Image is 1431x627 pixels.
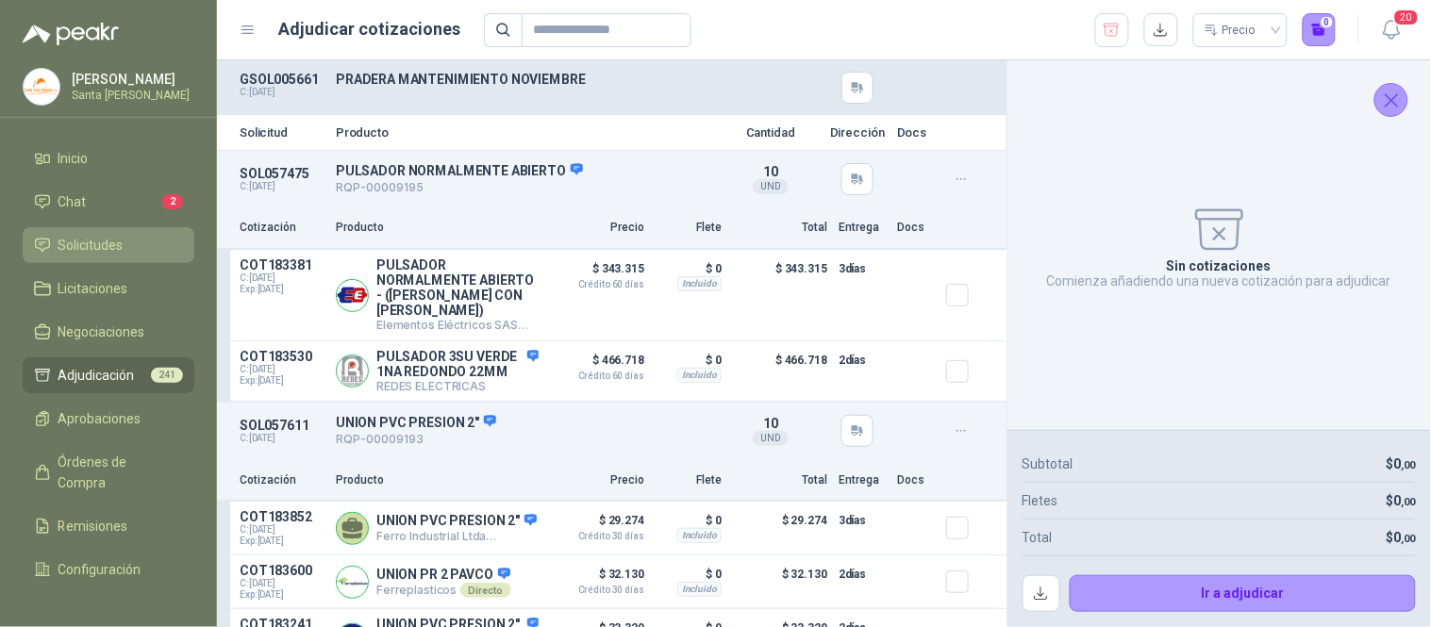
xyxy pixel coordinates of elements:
[1394,493,1416,508] span: 0
[656,471,722,489] p: Flete
[23,444,194,501] a: Órdenes de Compra
[240,578,324,589] span: C: [DATE]
[24,69,59,105] img: Company Logo
[839,219,886,237] p: Entrega
[656,257,722,280] p: $ 0
[23,184,194,220] a: Chat2
[677,582,722,597] div: Incluido
[1402,496,1416,508] span: ,00
[376,257,539,318] p: PULSADOR NORMALMENTE ABIERTO - ([PERSON_NAME] CON [PERSON_NAME])
[23,552,194,587] a: Configuración
[23,23,119,45] img: Logo peakr
[58,516,128,536] span: Remisiones
[23,357,194,393] a: Adjudicación241
[733,471,827,489] p: Total
[460,583,510,598] div: Directo
[240,524,324,536] span: C: [DATE]
[376,318,539,333] p: Elementos Eléctricos SAS
[376,567,511,584] p: UNION PR 2 PAVCO
[1387,454,1416,474] p: $
[656,349,722,371] p: $ 0
[240,471,324,489] p: Cotización
[1303,13,1337,47] button: 0
[1023,527,1053,548] p: Total
[240,375,324,387] span: Exp: [DATE]
[336,431,712,449] p: RQP-00009193
[1387,490,1416,511] p: $
[1393,8,1420,26] span: 20
[72,90,190,101] p: Santa [PERSON_NAME]
[550,532,644,541] span: Crédito 30 días
[23,271,194,306] a: Licitaciones
[829,126,886,139] p: Dirección
[23,401,194,437] a: Aprobaciones
[336,219,539,237] p: Producto
[240,219,324,237] p: Cotización
[240,181,324,192] p: C: [DATE]
[839,509,886,532] p: 3 días
[58,235,124,256] span: Solicitudes
[839,349,886,371] p: 2 días
[677,276,722,291] div: Incluido
[336,72,712,87] p: PRADERA MANTENIMIENTO NOVIEMBRE
[656,219,722,237] p: Flete
[240,284,324,295] span: Exp: [DATE]
[336,126,712,139] p: Producto
[336,414,712,431] p: UNION PVC PRESION 2"
[1374,13,1408,47] button: 20
[58,559,141,580] span: Configuración
[550,280,644,289] span: Crédito 60 días
[376,379,539,393] p: REDES ELECTRICAS
[677,528,722,543] div: Incluido
[376,583,511,598] p: Ferreplasticos
[733,257,827,333] p: $ 343.315
[1167,258,1272,273] p: Sin cotizaciones
[753,431,789,446] div: UND
[240,257,324,272] p: COT183381
[240,364,324,375] span: C: [DATE]
[23,140,194,176] a: Inicio
[490,529,540,544] div: Directo
[376,349,539,379] p: PULSADOR 3SU VERDE 1NA REDONDO 22MM
[240,72,324,87] p: GSOL005661
[1394,456,1416,471] span: 0
[839,471,886,489] p: Entrega
[550,371,644,381] span: Crédito 60 días
[337,280,368,311] img: Company Logo
[656,563,722,586] p: $ 0
[240,563,324,578] p: COT183600
[550,471,644,489] p: Precio
[58,191,87,212] span: Chat
[337,567,368,598] img: Company Logo
[58,452,176,493] span: Órdenes de Compra
[897,471,935,489] p: Docs
[336,179,712,197] p: RQP-00009195
[550,257,644,289] p: $ 343.315
[1402,459,1416,471] span: ,00
[724,126,818,139] p: Cantidad
[897,126,935,139] p: Docs
[839,257,886,280] p: 3 días
[72,73,190,86] p: [PERSON_NAME]
[1070,575,1417,613] button: Ir a adjudicar
[763,164,778,179] span: 10
[337,355,368,387] img: Company Logo
[240,418,324,433] p: SOL057611
[23,227,194,263] a: Solicitudes
[162,194,183,209] span: 2
[376,513,539,530] p: UNION PVC PRESION 2"
[240,509,324,524] p: COT183852
[23,314,194,350] a: Negociaciones
[240,433,324,444] p: C: [DATE]
[240,126,324,139] p: Solicitud
[1023,490,1058,511] p: Fletes
[733,509,827,547] p: $ 29.274
[763,416,778,431] span: 10
[240,166,324,181] p: SOL057475
[58,322,145,342] span: Negociaciones
[550,509,644,541] p: $ 29.274
[240,536,324,547] span: Exp: [DATE]
[240,272,324,284] span: C: [DATE]
[240,87,324,98] p: C: [DATE]
[279,16,461,42] h1: Adjudicar cotizaciones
